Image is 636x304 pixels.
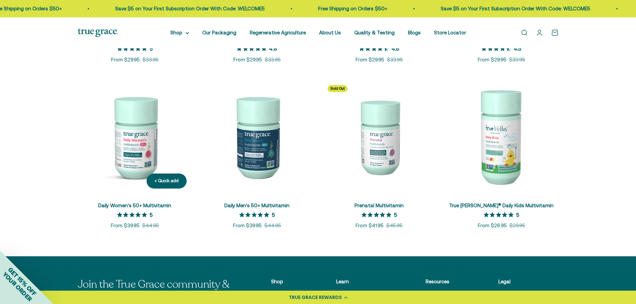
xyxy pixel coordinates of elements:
p: 4.5 [514,45,521,52]
div: + Quick add [155,178,179,185]
a: Store Locator [434,30,466,35]
p: Learn [336,278,392,286]
span: YOUR ORDER [1,271,33,303]
compare-at-price: $44.95 [142,222,159,230]
a: True [PERSON_NAME]® Daily Kids Multivitamin [449,203,554,208]
span: 4.5 out of 5 stars rating in total 4 reviews. [481,44,514,53]
span: 4.6 out of 5 stars rating in total 25 reviews. [359,44,392,53]
compare-at-price: $33.95 [143,56,159,64]
img: Daily Women's 50+ Multivitamin [78,80,192,194]
a: Regenerative Agriculture [250,30,306,35]
p: 4.8 [269,45,277,52]
p: 5 [150,211,153,218]
a: Free Shipping on Orders $50+ [311,6,381,11]
span: 5 out of 5 stars rating in total 6 reviews. [484,210,516,219]
span: 5 out of 5 stars rating in total 4 reviews. [239,210,272,219]
sale-price: From $29.95 [111,56,140,64]
img: Daily Multivitamin to Support a Healthy Mom & Baby* For women during pre-conception, pregnancy, a... [322,80,436,194]
p: 4.6 [392,45,399,52]
img: True Littles® Daily Kids Multivitamin [444,80,559,194]
p: 5 [516,211,519,218]
a: Blogs [408,30,421,35]
compare-at-price: $33.95 [509,56,525,64]
summary: Shop [170,29,189,37]
compare-at-price: $44.95 [264,222,281,230]
div: TRUE GRACE REWARDS [289,294,342,301]
p: Resources [426,278,465,286]
span: 5 out of 5 stars rating in total 4 reviews. [362,210,394,219]
sale-price: From $29.95 [356,56,384,64]
p: Save $5 on Your First Subscription Order With Code: WELCOME5 [434,5,584,13]
sale-price: From $29.95 [233,56,262,64]
compare-at-price: $33.95 [387,56,403,64]
sale-price: From $39.95 [233,222,262,230]
compare-at-price: $45.95 [386,222,403,230]
sale-price: From $41.95 [356,222,384,230]
span: 4.8 out of 5 stars rating in total 6 reviews. [237,44,269,53]
a: Daily Women's 50+ Multivitamin [98,203,171,208]
a: About Us [319,30,341,35]
span: GET 15% OFF [7,266,38,297]
a: Prenatal Multivitamin [355,203,404,208]
p: 5 [394,211,397,218]
sale-price: From $29.95 [478,56,506,64]
compare-at-price: $33.95 [265,56,281,64]
button: + Quick add [147,174,187,189]
a: Quality & Testing [354,30,395,35]
p: Save $5 on Your First Subscription Order With Code: WELCOME5 [109,5,258,13]
span: 5 out of 5 stars rating in total 14 reviews. [117,210,150,219]
p: Shop [271,278,303,286]
p: Legal [498,278,545,286]
p: 5 [150,45,153,52]
compare-at-price: $29.95 [509,222,525,230]
sale-price: From $39.95 [111,222,140,230]
img: Daily Men's 50+ Multivitamin [200,80,314,194]
p: 5 [272,211,275,218]
a: Our Packaging [202,30,236,35]
sale-price: From $26.95 [478,222,507,230]
span: 5 out of 5 stars rating in total 12 reviews. [117,44,150,53]
a: Daily Men's 50+ Multivitamin [224,203,289,208]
